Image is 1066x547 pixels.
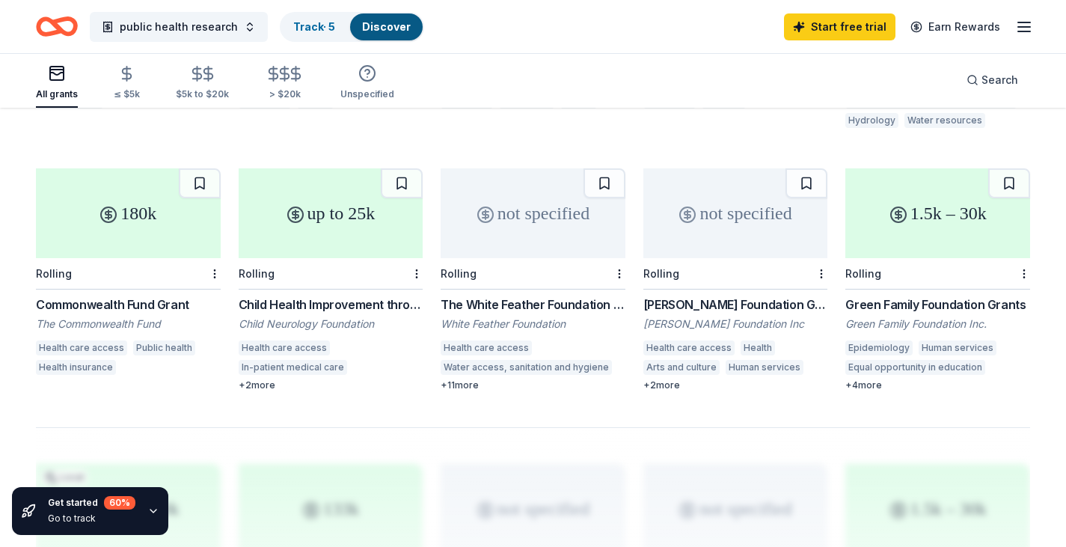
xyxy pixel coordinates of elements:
div: All grants [36,88,78,100]
div: Rolling [36,267,72,280]
div: > $20k [265,88,304,100]
div: 180k [36,168,221,258]
a: not specifiedRolling[PERSON_NAME] Foundation Grants[PERSON_NAME] Foundation IncHealth care access... [643,168,828,391]
div: Rolling [239,267,275,280]
div: + 2 more [643,379,828,391]
div: $5k to $20k [176,88,229,100]
a: not specifiedRollingThe White Feather Foundation GrantWhite Feather FoundationHealth care accessW... [441,168,625,391]
span: public health research [120,18,238,36]
span: Search [981,71,1018,89]
div: up to 25k [239,168,423,258]
div: Hydrology [845,113,898,128]
button: Unspecified [340,58,394,108]
button: $5k to $20k [176,59,229,108]
a: Track· 5 [293,20,335,33]
div: Rolling [441,267,477,280]
div: Health care access [36,340,127,355]
div: Human services [919,340,996,355]
button: Search [955,65,1030,95]
a: 1.5k – 30kRollingGreen Family Foundation GrantsGreen Family Foundation Inc.EpidemiologyHuman serv... [845,168,1030,391]
div: 1.5k – 30k [845,168,1030,258]
div: Child Health Improvement through Computer Automation – Child Neurology (CHICA-CN) [239,296,423,314]
div: Public health [133,340,195,355]
div: Rolling [845,267,881,280]
div: Commonwealth Fund Grant [36,296,221,314]
div: + 4 more [845,379,1030,391]
div: + 11 more [441,379,625,391]
a: Discover [362,20,411,33]
div: [PERSON_NAME] Foundation Grants [643,296,828,314]
button: All grants [36,58,78,108]
div: Health insurance [36,360,116,375]
div: Child Neurology Foundation [239,317,423,331]
div: The White Feather Foundation Grant [441,296,625,314]
div: In-patient medical care [239,360,347,375]
div: [PERSON_NAME] Foundation Inc [643,317,828,331]
div: Water resources [904,113,985,128]
div: Health care access [643,340,735,355]
div: Go to track [48,513,135,525]
button: Track· 5Discover [280,12,424,42]
a: up to 25kRollingChild Health Improvement through Computer Automation – Child Neurology (CHICA-CN)... [239,168,423,391]
a: Start free trial [784,13,895,40]
a: Home [36,9,78,44]
button: public health research [90,12,268,42]
div: 60 % [104,496,135,510]
div: Human services [726,360,803,375]
div: The Commonwealth Fund [36,317,221,331]
a: Earn Rewards [901,13,1009,40]
div: + 2 more [239,379,423,391]
div: Unspecified [340,88,394,100]
div: Arts and culture [643,360,720,375]
div: White Feather Foundation [441,317,625,331]
div: Rolling [643,267,679,280]
div: Water access, sanitation and hygiene [441,360,612,375]
a: 180kRollingCommonwealth Fund GrantThe Commonwealth FundHealth care accessPublic healthHealth insu... [36,168,221,379]
div: ≤ $5k [114,88,140,100]
button: ≤ $5k [114,59,140,108]
div: Green Family Foundation Inc. [845,317,1030,331]
div: not specified [643,168,828,258]
div: Health care access [441,340,532,355]
div: not specified [441,168,625,258]
div: Green Family Foundation Grants [845,296,1030,314]
div: Health care access [239,340,330,355]
div: Health [741,340,775,355]
div: Equal opportunity in education [845,360,985,375]
button: > $20k [265,59,304,108]
div: Epidemiology [845,340,913,355]
div: Get started [48,496,135,510]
